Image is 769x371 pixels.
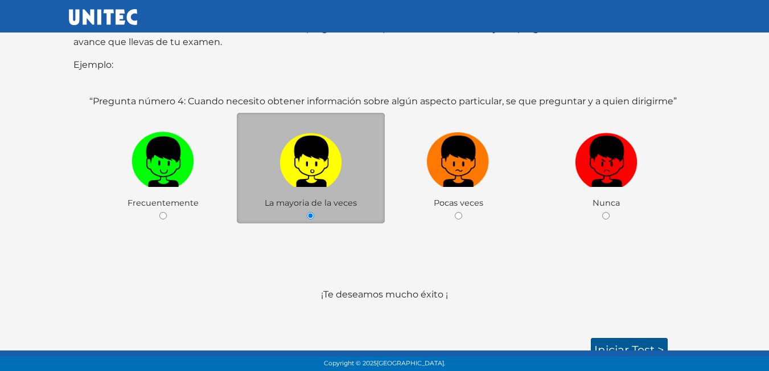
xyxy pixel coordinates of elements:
[69,9,137,25] img: UNITEC
[575,128,638,187] img: r1.png
[427,128,490,187] img: n1.png
[131,128,194,187] img: v1.png
[377,360,445,367] span: [GEOGRAPHIC_DATA].
[73,288,696,329] p: ¡Te deseamos mucho éxito ¡
[73,22,696,49] p: Para terminar el examen debes contestar todas las preguntas. En la parte inferior de cada hoja de...
[128,198,199,208] span: Frecuentemente
[73,58,696,72] p: Ejemplo:
[591,338,668,362] a: Iniciar test >
[89,95,677,108] label: “Pregunta número 4: Cuando necesito obtener información sobre algún aspecto particular, se que pr...
[279,128,342,187] img: a1.png
[593,198,620,208] span: Nunca
[265,198,357,208] span: La mayoria de la veces
[434,198,483,208] span: Pocas veces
